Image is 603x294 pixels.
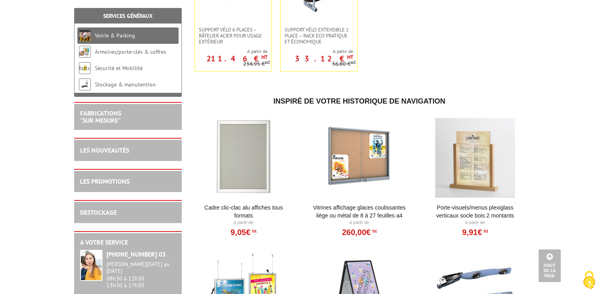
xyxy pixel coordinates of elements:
[310,220,409,226] p: À partir de
[579,270,599,290] img: Cookies (fenêtre modale)
[273,97,445,105] span: Inspiré de votre historique de navigation
[106,261,176,274] div: [PERSON_NAME][DATE] au [DATE]
[250,228,256,234] sup: HT
[95,65,143,72] a: Sécurité et Mobilité
[332,61,356,67] p: 36.80 €
[462,230,488,235] a: 9,91€HT
[230,230,256,235] a: 9,05€HT
[195,48,267,55] span: A partir de
[95,81,156,88] a: Stockage & manutention
[80,250,102,281] img: widget-service.jpg
[310,204,409,220] a: Vitrines affichage glaces coulissantes liège ou métal de 8 à 27 feuilles A4
[351,59,356,65] sup: HT
[281,27,357,45] a: Support vélo extensible 1 place – Rack ECO pratique et économique
[285,27,353,45] span: Support vélo extensible 1 place – Rack ECO pratique et économique
[106,250,166,258] strong: [PHONE_NUMBER] 03
[95,32,135,39] a: Voirie & Parking
[482,228,488,234] sup: HT
[371,228,377,234] sup: HT
[295,56,353,61] p: 33.12 €
[194,220,293,226] p: À partir de
[80,109,121,124] a: FABRICATIONS"Sur Mesure"
[265,59,270,65] sup: HT
[206,56,267,61] p: 211.46 €
[342,230,377,235] a: 260,00€HT
[80,146,129,154] a: LES NOUVEAUTÉS
[538,249,561,282] a: Haut de la page
[426,220,524,226] p: À partir de
[243,61,270,67] p: 234.95 €
[80,239,176,246] h2: A votre service
[103,12,153,20] a: Services Généraux
[347,54,353,61] sup: HT
[199,27,267,45] span: Support vélo 6 places – Râtelier acier pour usage extérieur
[106,261,176,288] div: 08h30 à 12h30 13h30 à 17h30
[281,48,353,55] span: A partir de
[261,54,267,61] sup: HT
[80,177,130,185] a: LES PROMOTIONS
[426,204,524,220] a: Porte-Visuels/Menus Plexiglass Verticaux Socle Bois 2 Montants
[79,78,91,90] img: Stockage & manutention
[194,204,293,220] a: Cadre Clic-Clac Alu affiches tous formats
[79,29,91,41] img: Voirie & Parking
[575,267,603,294] button: Cookies (fenêtre modale)
[79,46,91,58] img: Armoires/porte-clés & coffres forts
[79,48,166,72] a: Armoires/porte-clés & coffres forts
[80,208,117,216] a: DESTOCKAGE
[195,27,271,45] a: Support vélo 6 places – Râtelier acier pour usage extérieur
